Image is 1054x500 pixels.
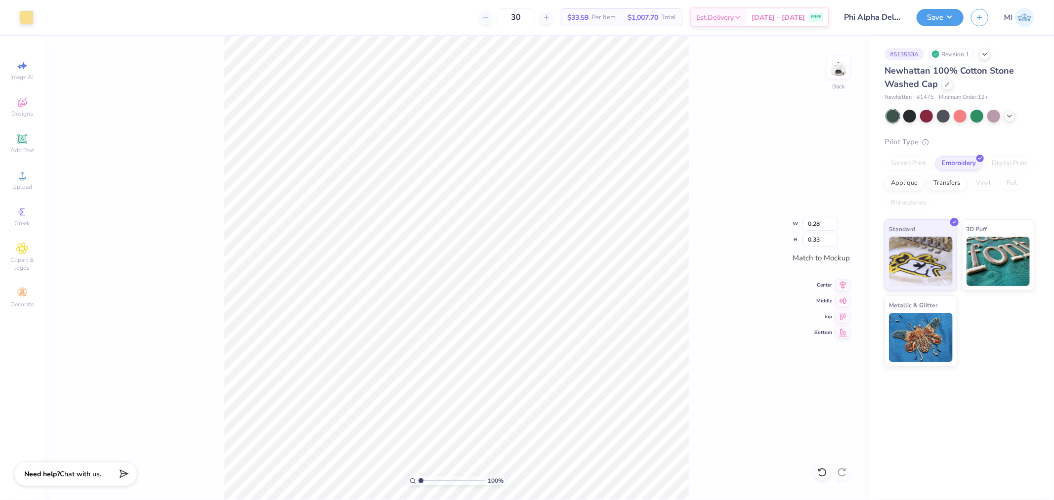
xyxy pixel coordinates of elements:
span: Clipart & logos [5,256,40,272]
input: – – [497,8,535,26]
span: Metallic & Glitter [889,300,938,310]
div: Digital Print [985,156,1033,171]
div: Applique [885,176,924,191]
div: Screen Print [885,156,932,171]
span: Newhattan [885,93,912,102]
img: Back [829,57,848,77]
div: Embroidery [935,156,982,171]
a: MI [1004,8,1034,27]
span: # 1475 [917,93,934,102]
span: Upload [12,183,32,191]
span: Chat with us. [60,469,101,479]
span: Middle [814,297,832,304]
div: Print Type [885,136,1034,148]
span: Total [661,12,676,23]
span: $33.59 [567,12,589,23]
span: Minimum Order: 12 + [939,93,988,102]
span: MI [1004,12,1012,23]
span: Greek [15,219,30,227]
img: Standard [889,237,953,286]
img: Metallic & Glitter [889,313,953,362]
span: Decorate [10,300,34,308]
strong: Need help? [24,469,60,479]
span: Bottom [814,329,832,336]
span: Image AI [11,73,34,81]
div: # 513553A [885,48,924,60]
div: Foil [1000,176,1023,191]
span: $1,007.70 [628,12,658,23]
span: Top [814,313,832,320]
span: Designs [11,110,33,118]
input: Untitled Design [837,7,909,27]
span: 3D Puff [967,224,987,234]
div: Back [832,82,845,91]
div: Rhinestones [885,196,932,210]
div: Transfers [927,176,967,191]
div: Revision 1 [929,48,974,60]
span: Per Item [591,12,616,23]
span: [DATE] - [DATE] [752,12,805,23]
span: Est. Delivery [696,12,734,23]
span: 100 % [488,476,504,485]
span: FREE [811,14,821,21]
span: Add Text [10,146,34,154]
img: Ma. Isabella Adad [1015,8,1034,27]
img: 3D Puff [967,237,1030,286]
span: Newhattan 100% Cotton Stone Washed Cap [885,65,1014,90]
span: Center [814,282,832,289]
div: Vinyl [970,176,997,191]
button: Save [917,9,964,26]
span: Standard [889,224,915,234]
